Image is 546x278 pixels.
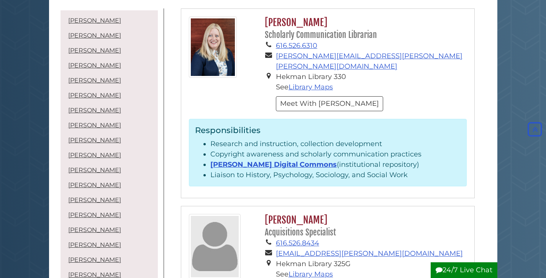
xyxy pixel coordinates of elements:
[261,214,466,238] h2: [PERSON_NAME]
[68,62,121,69] a: [PERSON_NAME]
[276,41,317,50] a: 616.526.6310
[265,30,377,40] small: Scholarly Communication Librarian
[68,122,121,129] a: [PERSON_NAME]
[68,17,121,24] a: [PERSON_NAME]
[68,241,121,248] a: [PERSON_NAME]
[431,262,497,278] button: 24/7 Live Chat
[276,72,467,92] li: Hekman Library 330 See
[68,256,121,263] a: [PERSON_NAME]
[210,160,461,170] li: (institutional repository)
[276,52,462,71] a: [PERSON_NAME][EMAIL_ADDRESS][PERSON_NAME][PERSON_NAME][DOMAIN_NAME]
[276,239,319,247] a: 616.526.8434
[265,227,336,237] small: Acquisitions Specialist
[210,149,461,160] li: Copyright awareness and scholarly communication practices
[68,181,121,189] a: [PERSON_NAME]
[68,32,121,39] a: [PERSON_NAME]
[68,77,121,84] a: [PERSON_NAME]
[68,151,121,159] a: [PERSON_NAME]
[68,196,121,204] a: [PERSON_NAME]
[68,211,121,219] a: [PERSON_NAME]
[68,107,121,114] a: [PERSON_NAME]
[276,96,383,111] button: Meet With [PERSON_NAME]
[526,125,544,133] a: Back to Top
[68,137,121,144] a: [PERSON_NAME]
[68,226,121,234] a: [PERSON_NAME]
[189,16,237,78] img: gina_bolger_125x160.jpg
[210,139,461,149] li: Research and instruction, collection development
[289,83,333,91] a: Library Maps
[68,47,121,54] a: [PERSON_NAME]
[210,170,461,180] li: Liaison to History, Psychology, Sociology, and Social Work
[210,160,337,169] a: [PERSON_NAME] Digital Commons
[276,249,463,258] a: [EMAIL_ADDRESS][PERSON_NAME][DOMAIN_NAME]
[261,16,466,41] h2: [PERSON_NAME]
[68,166,121,174] a: [PERSON_NAME]
[195,125,461,135] h3: Responsibilities
[68,92,121,99] a: [PERSON_NAME]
